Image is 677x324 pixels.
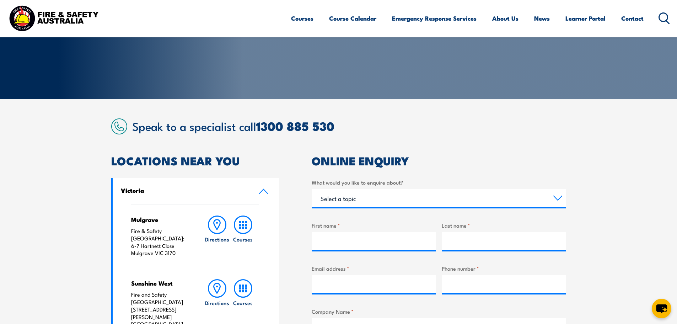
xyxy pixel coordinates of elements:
[442,221,566,229] label: Last name
[204,216,230,257] a: Directions
[312,178,566,186] label: What would you like to enquire about?
[565,9,606,28] a: Learner Portal
[113,178,280,204] a: Victoria
[329,9,376,28] a: Course Calendar
[131,216,190,223] h4: Mulgrave
[233,235,253,243] h6: Courses
[392,9,477,28] a: Emergency Response Services
[312,155,566,165] h2: ONLINE ENQUIRY
[291,9,313,28] a: Courses
[652,299,671,318] button: chat-button
[205,299,229,307] h6: Directions
[534,9,550,28] a: News
[442,264,566,272] label: Phone number
[492,9,519,28] a: About Us
[256,116,334,135] a: 1300 885 530
[121,186,248,194] h4: Victoria
[312,264,436,272] label: Email address
[132,119,566,132] h2: Speak to a specialist call
[131,279,190,287] h4: Sunshine West
[131,227,190,257] p: Fire & Safety [GEOGRAPHIC_DATA]: 6-7 Hartnett Close Mulgrave VIC 3170
[230,216,256,257] a: Courses
[621,9,644,28] a: Contact
[111,155,280,165] h2: LOCATIONS NEAR YOU
[312,221,436,229] label: First name
[233,299,253,307] h6: Courses
[205,235,229,243] h6: Directions
[312,307,566,315] label: Company Name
